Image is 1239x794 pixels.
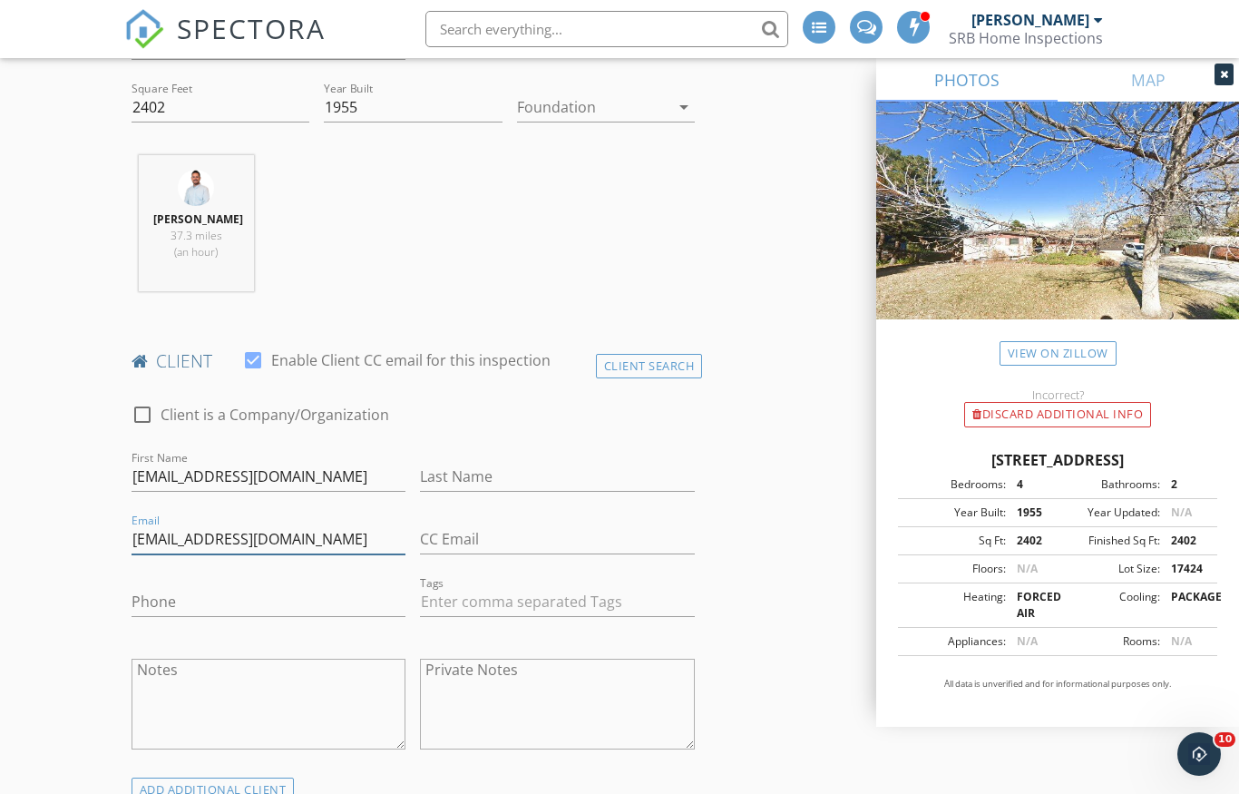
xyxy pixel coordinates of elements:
span: N/A [1171,633,1192,649]
a: View on Zillow [1000,341,1117,366]
span: 37.3 miles [171,228,222,243]
a: PHOTOS [876,58,1058,102]
label: Enable Client CC email for this inspection [271,351,551,369]
div: Client Search [596,354,703,378]
strong: [PERSON_NAME] [153,211,243,227]
h4: client [132,349,695,373]
div: 1955 [1006,505,1058,521]
span: SPECTORA [177,9,326,47]
div: Lot Size: [1058,561,1160,577]
img: The Best Home Inspection Software - Spectora [124,9,164,49]
div: 2 [1160,476,1212,493]
div: 4 [1006,476,1058,493]
div: Sq Ft: [903,533,1006,549]
div: 17424 [1160,561,1212,577]
span: N/A [1017,561,1038,576]
div: Bathrooms: [1058,476,1160,493]
span: 10 [1215,732,1235,747]
label: Client is a Company/Organization [161,406,389,424]
div: Incorrect? [876,387,1239,402]
div: PACKAGE [1160,589,1212,622]
div: Finished Sq Ft: [1058,533,1160,549]
div: Heating: [903,589,1006,622]
div: FORCED AIR [1006,589,1058,622]
a: SPECTORA [124,25,326,63]
div: 2402 [1006,533,1058,549]
div: Discard Additional info [964,402,1151,427]
div: Cooling: [1058,589,1160,622]
a: MAP [1058,58,1239,102]
img: streetview [876,102,1239,363]
div: Floors: [903,561,1006,577]
p: All data is unverified and for informational purposes only. [898,678,1217,691]
div: 2402 [1160,533,1212,549]
div: Year Built: [903,505,1006,521]
div: Rooms: [1058,633,1160,650]
span: N/A [1017,633,1038,649]
input: Search everything... [425,11,788,47]
div: [STREET_ADDRESS] [898,449,1217,471]
div: Bedrooms: [903,476,1006,493]
div: [PERSON_NAME] [971,11,1089,29]
i: arrow_drop_down [673,96,695,118]
div: Appliances: [903,633,1006,650]
div: Year Updated: [1058,505,1160,521]
div: SRB Home Inspections [949,29,1103,47]
img: 603092f013b04101bfd15d488e043f50_1_201_a.jpeg [178,170,214,206]
span: (an hour) [174,244,218,260]
iframe: Intercom live chat [1177,732,1221,776]
span: N/A [1171,505,1192,520]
